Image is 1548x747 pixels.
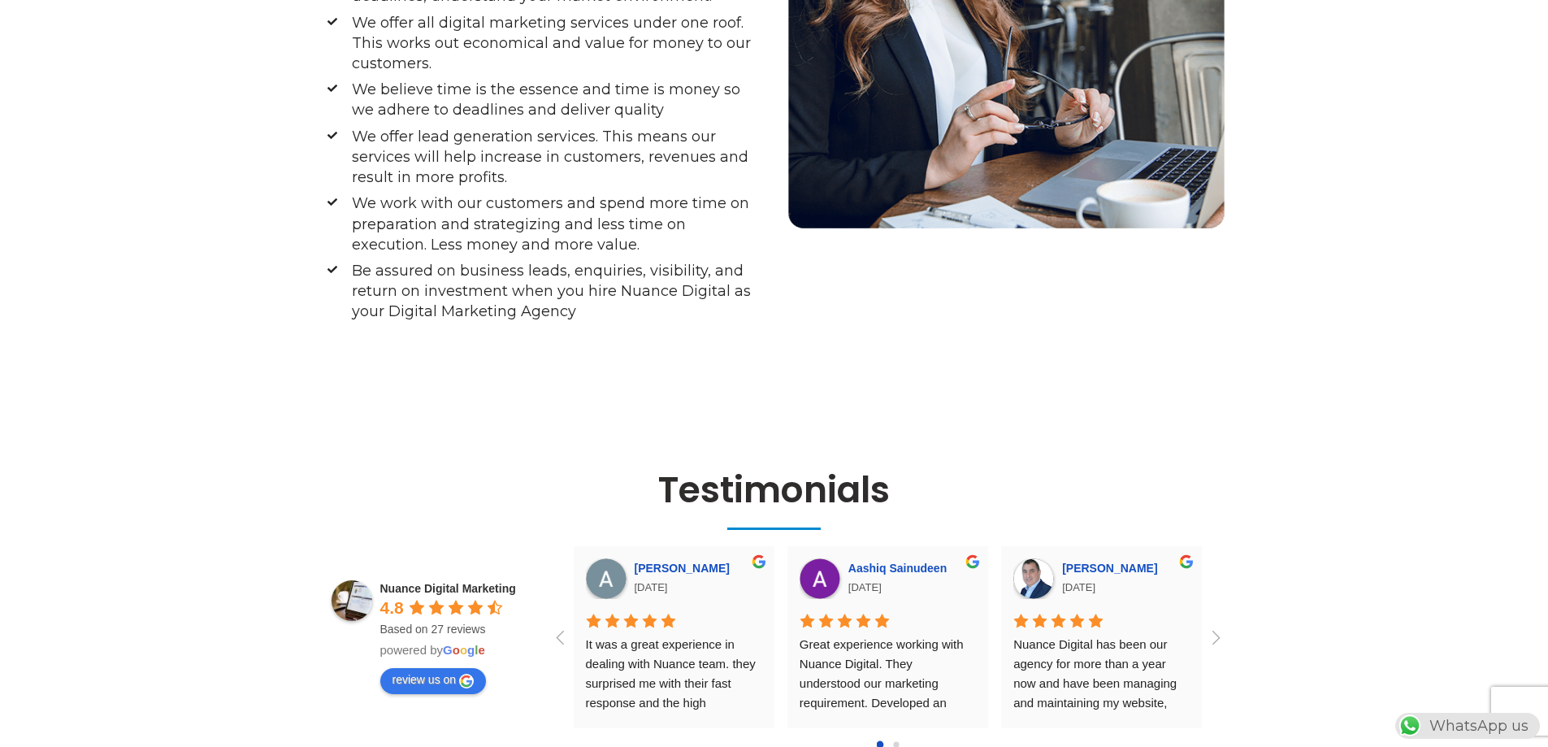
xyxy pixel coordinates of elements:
[460,643,467,657] span: o
[1013,578,1190,597] div: [DATE]
[380,582,516,595] a: Google place profile
[1395,713,1540,739] div: WhatsApp us
[380,642,535,658] div: powered by
[1395,717,1540,735] a: WhatsAppWhatsApp us
[348,127,758,189] span: We offer lead generation services. This means our services will help increase in customers, reven...
[380,621,535,637] div: Based on 27 reviews
[348,80,758,120] span: We believe time is the essence and time is money so we adhere to deadlines and deliver quality
[380,668,487,694] a: Write a review
[348,193,758,255] span: We work with our customers and spend more time on preparation and strategizing and less time on e...
[635,562,735,575] a: Google user profile
[443,643,453,657] span: G
[348,261,758,323] span: Be assured on business leads, enquiries, visibility, and return on investment when you hire Nuanc...
[478,643,484,657] span: e
[586,578,762,597] div: [DATE]
[319,469,1229,512] h2: Testimonials
[380,598,404,617] span: 4.8
[380,582,516,595] span: Nuance Digital Marketing
[348,13,758,75] span: We offer all digital marketing services under one roof. This works out economical and value for m...
[467,643,475,657] span: g
[453,643,460,657] span: o
[475,643,478,657] span: l
[1062,562,1162,575] a: Google user profile
[848,562,952,575] a: Google user profile
[800,578,976,597] div: [DATE]
[1397,713,1423,739] img: WhatsApp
